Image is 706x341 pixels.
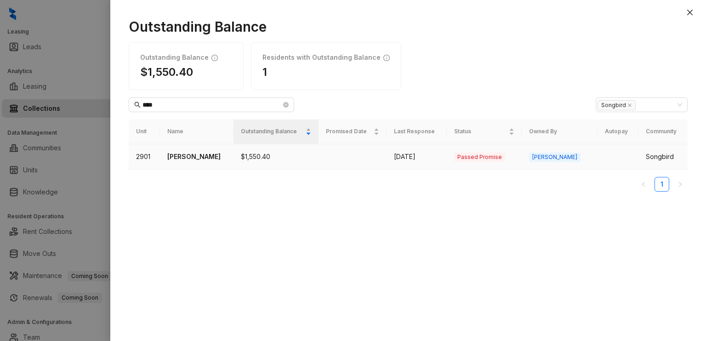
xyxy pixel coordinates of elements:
[454,153,505,162] span: Passed Promise
[129,144,160,170] td: 2901
[129,119,160,144] th: Unit
[655,177,669,192] li: 1
[387,144,447,170] td: [DATE]
[655,177,669,191] a: 1
[140,65,232,79] h1: $1,550.40
[598,100,636,110] span: Songbird
[129,18,688,35] h1: Outstanding Balance
[686,9,694,16] span: close
[134,102,141,108] span: search
[636,177,651,192] li: Previous Page
[160,119,233,144] th: Name
[684,7,695,18] button: Close
[636,177,651,192] button: left
[167,152,226,162] p: [PERSON_NAME]
[454,127,507,136] span: Status
[641,182,646,187] span: left
[262,65,390,79] h1: 1
[283,102,289,108] span: close-circle
[678,182,683,187] span: right
[241,127,303,136] span: Outstanding Balance
[233,144,318,170] td: $1,550.40
[673,177,688,192] button: right
[383,54,390,62] span: info-circle
[326,127,372,136] span: Promised Date
[638,119,688,144] th: Community
[262,54,381,62] h1: Residents with Outstanding Balance
[522,119,598,144] th: Owned By
[447,119,522,144] th: Status
[598,119,638,144] th: Autopay
[529,153,581,162] span: [PERSON_NAME]
[387,119,447,144] th: Last Response
[211,54,218,62] span: info-circle
[646,152,680,162] div: Songbird
[319,119,387,144] th: Promised Date
[140,54,209,62] h1: Outstanding Balance
[673,177,688,192] li: Next Page
[627,103,632,108] span: close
